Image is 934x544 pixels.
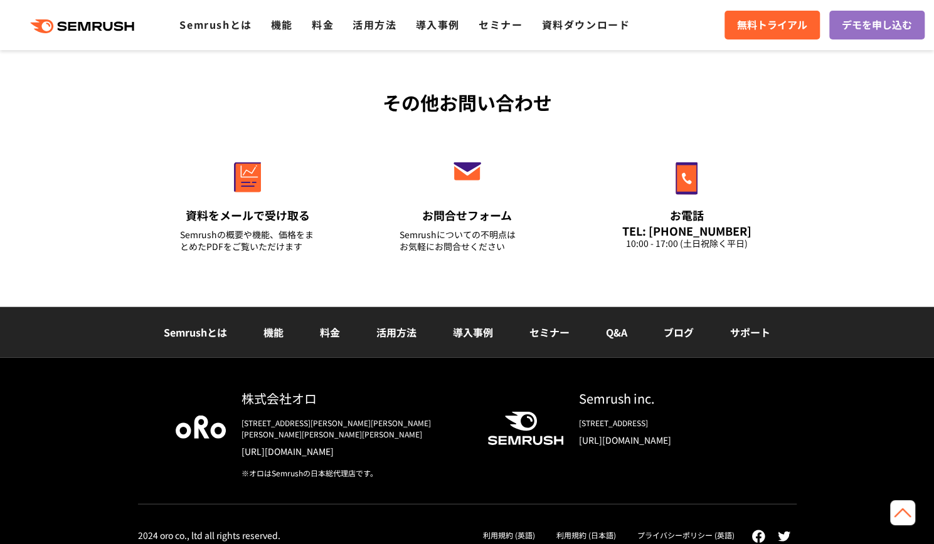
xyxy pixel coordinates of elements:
[271,17,293,32] a: 機能
[400,229,535,253] div: Semrushについての不明点は お気軽にお問合せください
[579,434,759,446] a: [URL][DOMAIN_NAME]
[842,17,912,33] span: デモを申し込む
[606,325,627,340] a: Q&A
[180,229,316,253] div: Semrushの概要や機能、価格をまとめたPDFをご覧いただけます
[541,17,630,32] a: 資料ダウンロード
[241,389,467,407] div: 株式会社オロ
[453,325,493,340] a: 導入事例
[483,530,535,540] a: 利用規約 (英語)
[579,417,759,429] div: [STREET_ADDRESS]
[176,416,226,438] img: oro company
[579,389,759,407] div: Semrush inc.
[154,135,342,268] a: 資料をメールで受け取る Semrushの概要や機能、価格をまとめたPDFをご覧いただけます
[400,207,535,223] div: お問合せフォーム
[724,11,820,39] a: 無料トライアル
[353,17,396,32] a: 活用方法
[416,17,460,32] a: 導入事例
[263,325,284,340] a: 機能
[730,325,770,340] a: サポート
[664,325,694,340] a: ブログ
[241,417,467,440] div: [STREET_ADDRESS][PERSON_NAME][PERSON_NAME][PERSON_NAME][PERSON_NAME][PERSON_NAME]
[529,325,570,340] a: セミナー
[376,325,417,340] a: 活用方法
[479,17,523,32] a: セミナー
[320,325,340,340] a: 料金
[637,530,735,540] a: プライバシーポリシー (英語)
[241,445,467,458] a: [URL][DOMAIN_NAME]
[180,207,316,223] div: 資料をメールで受け取る
[751,530,765,543] img: facebook
[312,17,334,32] a: 料金
[164,325,227,340] a: Semrushとは
[373,135,561,268] a: お問合せフォーム Semrushについての不明点はお気軽にお問合せください
[556,530,616,540] a: 利用規約 (日本語)
[829,11,925,39] a: デモを申し込む
[619,238,755,249] div: 10:00 - 17:00 (土日祝除く平日)
[138,530,280,541] div: 2024 oro co., ltd all rights reserved.
[778,531,790,541] img: twitter
[737,17,807,33] span: 無料トライアル
[179,17,252,32] a: Semrushとは
[241,468,467,479] div: ※オロはSemrushの日本総代理店です。
[619,224,755,238] div: TEL: [PHONE_NUMBER]
[619,207,755,223] div: お電話
[138,88,797,117] div: その他お問い合わせ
